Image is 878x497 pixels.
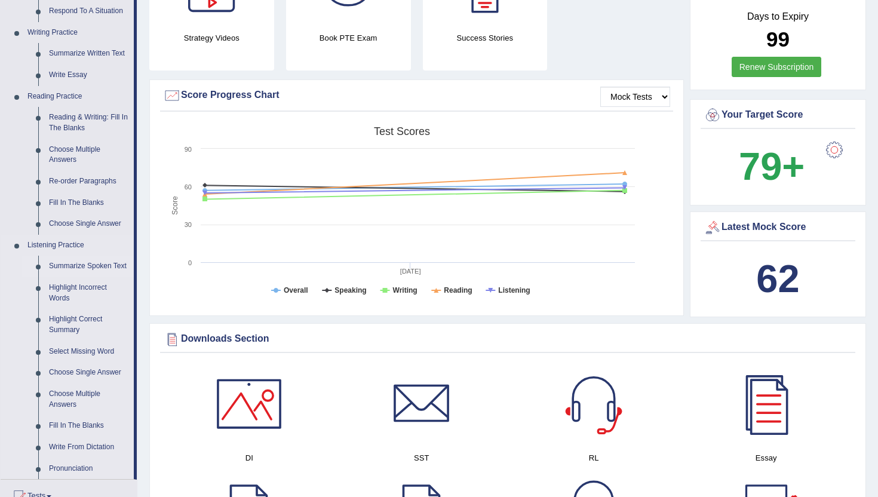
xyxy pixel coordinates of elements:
a: Choose Single Answer [44,213,134,235]
a: Highlight Incorrect Words [44,277,134,309]
text: 90 [185,146,192,153]
a: Write Essay [44,65,134,86]
text: 30 [185,221,192,228]
b: 99 [766,27,790,51]
h4: Book PTE Exam [286,32,411,44]
a: Respond To A Situation [44,1,134,22]
b: 62 [756,257,799,300]
h4: Days to Expiry [704,11,852,22]
tspan: Score [171,196,179,215]
div: Latest Mock Score [704,219,852,237]
a: Fill In The Blanks [44,415,134,437]
a: Pronunciation [44,458,134,480]
a: Choose Single Answer [44,362,134,384]
a: Reading & Writing: Fill In The Blanks [44,107,134,139]
tspan: Overall [284,286,308,294]
h4: DI [169,452,330,464]
h4: Essay [686,452,847,464]
tspan: Reading [444,286,472,294]
h4: SST [342,452,502,464]
div: Downloads Section [163,330,852,348]
a: Reading Practice [22,86,134,108]
text: 60 [185,183,192,191]
div: Score Progress Chart [163,87,670,105]
a: Fill In The Blanks [44,192,134,214]
h4: Strategy Videos [149,32,274,44]
div: Your Target Score [704,106,852,124]
a: Writing Practice [22,22,134,44]
a: Summarize Spoken Text [44,256,134,277]
h4: Success Stories [423,32,548,44]
tspan: Listening [498,286,530,294]
a: Select Missing Word [44,341,134,363]
tspan: Speaking [334,286,366,294]
a: Listening Practice [22,235,134,256]
a: Re-order Paragraphs [44,171,134,192]
a: Renew Subscription [732,57,822,77]
a: Highlight Correct Summary [44,309,134,340]
a: Choose Multiple Answers [44,139,134,171]
tspan: [DATE] [400,268,421,275]
b: 79+ [739,145,805,188]
text: 0 [188,259,192,266]
a: Choose Multiple Answers [44,384,134,415]
a: Write From Dictation [44,437,134,458]
h4: RL [514,452,674,464]
tspan: Writing [393,286,417,294]
tspan: Test scores [374,125,430,137]
a: Summarize Written Text [44,43,134,65]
